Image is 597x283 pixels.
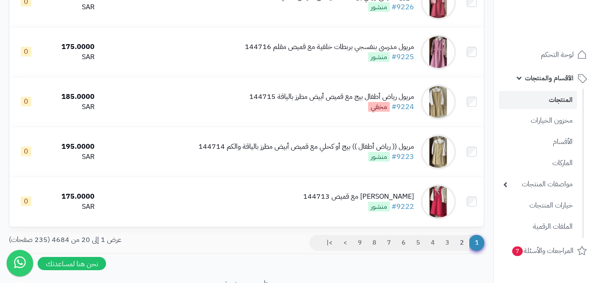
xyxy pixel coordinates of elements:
[392,102,414,112] a: #9224
[368,102,390,112] span: مخفي
[421,84,456,120] img: مريول رياض أطفال بيج مع قميص أبيض مطرز بالياقة 144715
[249,92,414,102] div: مريول رياض أطفال بيج مع قميص أبيض مطرز بالياقة 144715
[303,192,414,202] div: [PERSON_NAME] مع قميص 144713
[499,196,577,215] a: خيارات المنتجات
[47,52,95,62] div: SAR
[47,192,95,202] div: 175.0000
[352,235,367,251] a: 9
[541,49,574,61] span: لوحة التحكم
[368,2,390,12] span: منشور
[499,44,592,65] a: لوحة التحكم
[368,152,390,162] span: منشور
[367,235,382,251] a: 8
[198,142,414,152] div: مريول (( رياض أطفال )) بيج أو كحلي مع قميص أبيض مطرز بالياقة والكم 144714
[21,196,31,206] span: 0
[47,2,95,12] div: SAR
[368,202,390,211] span: منشور
[499,240,592,261] a: المراجعات والأسئلة7
[392,2,414,12] a: #9226
[454,235,469,251] a: 2
[47,92,95,102] div: 185.0000
[469,235,484,251] span: 1
[499,111,577,130] a: مخزون الخيارات
[421,134,456,170] img: مريول (( رياض أطفال )) بيج أو كحلي مع قميص أبيض مطرز بالياقة والكم 144714
[47,152,95,162] div: SAR
[47,202,95,212] div: SAR
[392,52,414,62] a: #9225
[47,142,95,152] div: 195.0000
[321,235,338,251] a: >|
[411,235,426,251] a: 5
[2,235,247,245] div: عرض 1 إلى 20 من 4684 (235 صفحات)
[245,42,414,52] div: مريول مدرسي بنفسجي بربطات خلفية مع قميص مقلم 144716
[392,151,414,162] a: #9223
[425,235,440,251] a: 4
[499,217,577,236] a: الملفات الرقمية
[21,97,31,106] span: 0
[396,235,411,251] a: 6
[368,52,390,62] span: منشور
[421,184,456,219] img: مريول مدرسي فوشي مع قميص 144713
[421,34,456,70] img: مريول مدرسي بنفسجي بربطات خلفية مع قميص مقلم 144716
[499,175,577,194] a: مواصفات المنتجات
[21,47,31,57] span: 0
[499,91,577,109] a: المنتجات
[440,235,455,251] a: 3
[499,154,577,173] a: الماركات
[525,72,574,84] span: الأقسام والمنتجات
[47,102,95,112] div: SAR
[338,235,353,251] a: >
[511,245,574,257] span: المراجعات والأسئلة
[392,201,414,212] a: #9222
[512,246,523,256] span: 7
[499,132,577,151] a: الأقسام
[21,147,31,156] span: 0
[47,42,95,52] div: 175.0000
[381,235,396,251] a: 7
